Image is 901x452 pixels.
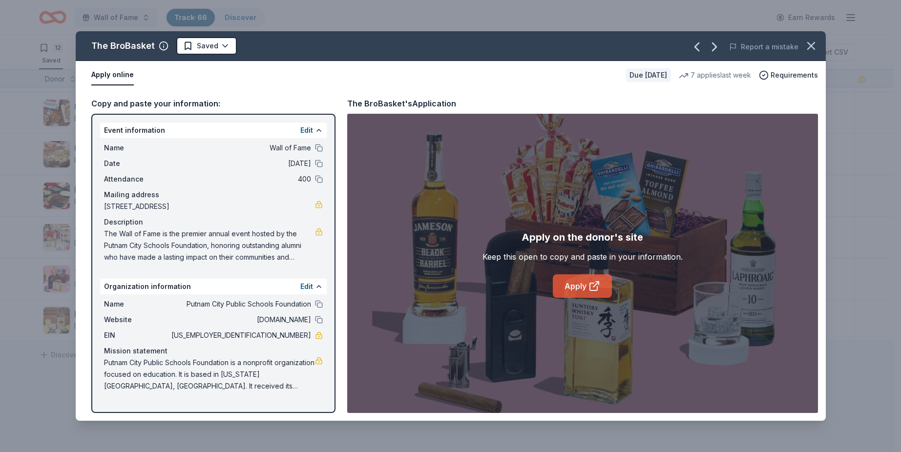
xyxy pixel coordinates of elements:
[169,173,311,185] span: 400
[104,142,169,154] span: Name
[553,274,612,298] a: Apply
[169,158,311,169] span: [DATE]
[771,69,818,81] span: Requirements
[169,298,311,310] span: Putnam City Public Schools Foundation
[347,97,456,110] div: The BroBasket's Application
[169,329,311,341] span: [US_EMPLOYER_IDENTIFICATION_NUMBER]
[729,41,798,53] button: Report a mistake
[104,314,169,326] span: Website
[482,251,683,263] div: Keep this open to copy and paste in your information.
[104,158,169,169] span: Date
[104,216,323,228] div: Description
[91,65,134,85] button: Apply online
[104,173,169,185] span: Attendance
[522,229,643,245] div: Apply on the donor's site
[91,97,335,110] div: Copy and paste your information:
[104,298,169,310] span: Name
[104,228,315,263] span: The Wall of Fame is the premier annual event hosted by the Putnam City Schools Foundation, honori...
[104,329,169,341] span: EIN
[626,68,671,82] div: Due [DATE]
[91,38,155,54] div: The BroBasket
[100,279,327,294] div: Organization information
[104,345,323,357] div: Mission statement
[197,40,218,52] span: Saved
[100,123,327,138] div: Event information
[104,357,315,392] span: Putnam City Public Schools Foundation is a nonprofit organization focused on education. It is bas...
[104,201,315,212] span: [STREET_ADDRESS]
[169,142,311,154] span: Wall of Fame
[104,189,323,201] div: Mailing address
[300,124,313,136] button: Edit
[759,69,818,81] button: Requirements
[169,314,311,326] span: [DOMAIN_NAME]
[679,69,751,81] div: 7 applies last week
[176,37,237,55] button: Saved
[300,281,313,292] button: Edit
